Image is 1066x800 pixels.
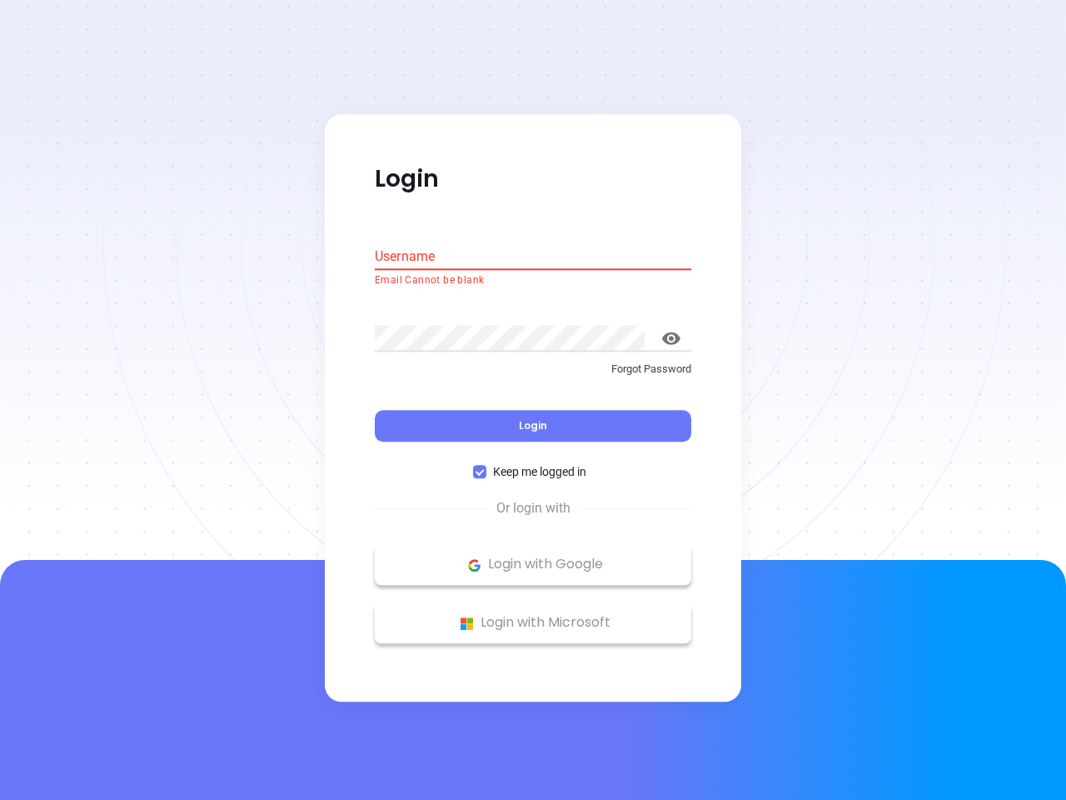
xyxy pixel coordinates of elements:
p: Login [375,164,691,194]
img: Google Logo [464,555,485,576]
span: Keep me logged in [486,463,593,482]
button: toggle password visibility [651,318,691,358]
button: Microsoft Logo Login with Microsoft [375,602,691,644]
p: Forgot Password [375,361,691,377]
a: Forgot Password [375,361,691,391]
p: Login with Google [383,552,683,577]
p: Email Cannot be blank [375,272,691,289]
button: Login [375,411,691,442]
p: Login with Microsoft [383,611,683,636]
span: Login [519,419,547,433]
button: Google Logo Login with Google [375,544,691,586]
img: Microsoft Logo [456,613,477,634]
span: Or login with [488,499,579,519]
